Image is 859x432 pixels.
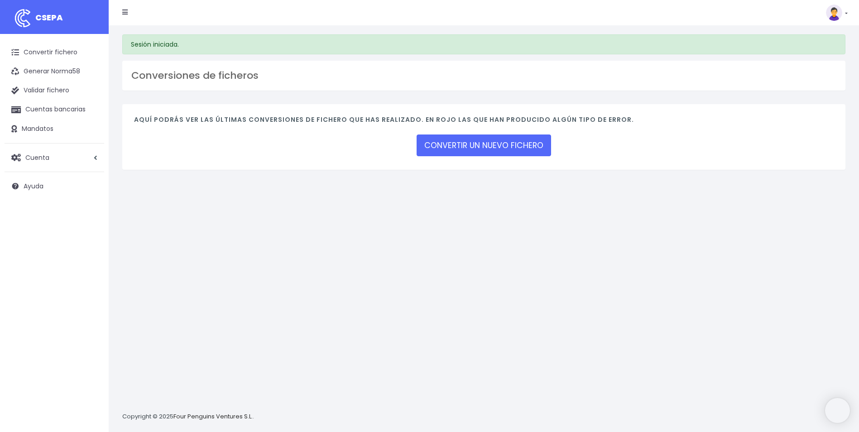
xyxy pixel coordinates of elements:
p: Copyright © 2025 . [122,412,254,422]
a: Generar Norma58 [5,62,104,81]
a: CONVERTIR UN NUEVO FICHERO [417,134,551,156]
a: Cuentas bancarias [5,100,104,119]
h3: Conversiones de ficheros [131,70,836,82]
a: Validar fichero [5,81,104,100]
a: Convertir fichero [5,43,104,62]
a: Four Penguins Ventures S.L. [173,412,253,421]
a: Ayuda [5,177,104,196]
span: CSEPA [35,12,63,23]
span: Cuenta [25,153,49,162]
div: Sesión iniciada. [122,34,845,54]
a: Mandatos [5,120,104,139]
a: Cuenta [5,148,104,167]
span: Ayuda [24,182,43,191]
img: profile [826,5,842,21]
h4: Aquí podrás ver las últimas conversiones de fichero que has realizado. En rojo las que han produc... [134,116,834,128]
img: logo [11,7,34,29]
